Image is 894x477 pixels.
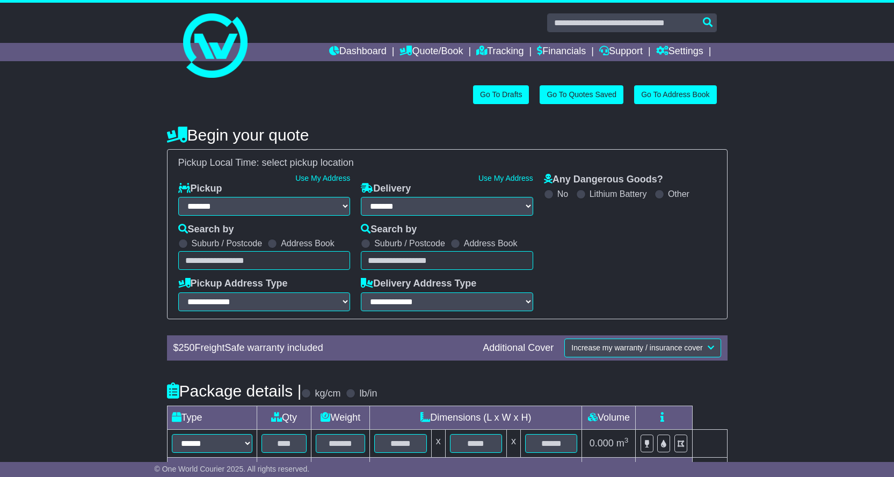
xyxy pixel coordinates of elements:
[624,436,629,444] sup: 3
[537,43,586,61] a: Financials
[173,157,722,169] div: Pickup Local Time:
[178,183,222,195] label: Pickup
[544,174,663,186] label: Any Dangerous Goods?
[257,406,311,429] td: Qty
[431,429,445,457] td: x
[477,342,559,354] div: Additional Cover
[564,339,721,357] button: Increase my warranty / insurance cover
[167,126,728,144] h4: Begin your quote
[634,85,716,104] a: Go To Address Book
[262,157,354,168] span: select pickup location
[329,43,387,61] a: Dashboard
[359,388,377,400] label: lb/in
[167,406,257,429] td: Type
[557,189,568,199] label: No
[192,238,263,248] label: Suburb / Postcode
[571,343,702,352] span: Increase my warranty / insurance cover
[478,174,533,182] a: Use My Address
[168,342,478,354] div: $ FreightSafe warranty included
[473,85,529,104] a: Go To Drafts
[370,406,582,429] td: Dimensions (L x W x H)
[179,342,195,353] span: 250
[167,382,302,400] h4: Package details |
[582,406,636,429] td: Volume
[590,438,614,449] span: 0.000
[399,43,463,61] a: Quote/Book
[540,85,623,104] a: Go To Quotes Saved
[178,278,288,290] label: Pickup Address Type
[616,438,629,449] span: m
[295,174,350,182] a: Use My Address
[315,388,340,400] label: kg/cm
[507,429,521,457] td: x
[599,43,643,61] a: Support
[656,43,703,61] a: Settings
[464,238,518,248] label: Address Book
[361,278,476,290] label: Delivery Address Type
[178,224,234,236] label: Search by
[311,406,370,429] td: Weight
[668,189,689,199] label: Other
[155,465,310,473] span: © One World Courier 2025. All rights reserved.
[361,224,417,236] label: Search by
[361,183,411,195] label: Delivery
[476,43,524,61] a: Tracking
[590,189,647,199] label: Lithium Battery
[281,238,335,248] label: Address Book
[374,238,445,248] label: Suburb / Postcode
